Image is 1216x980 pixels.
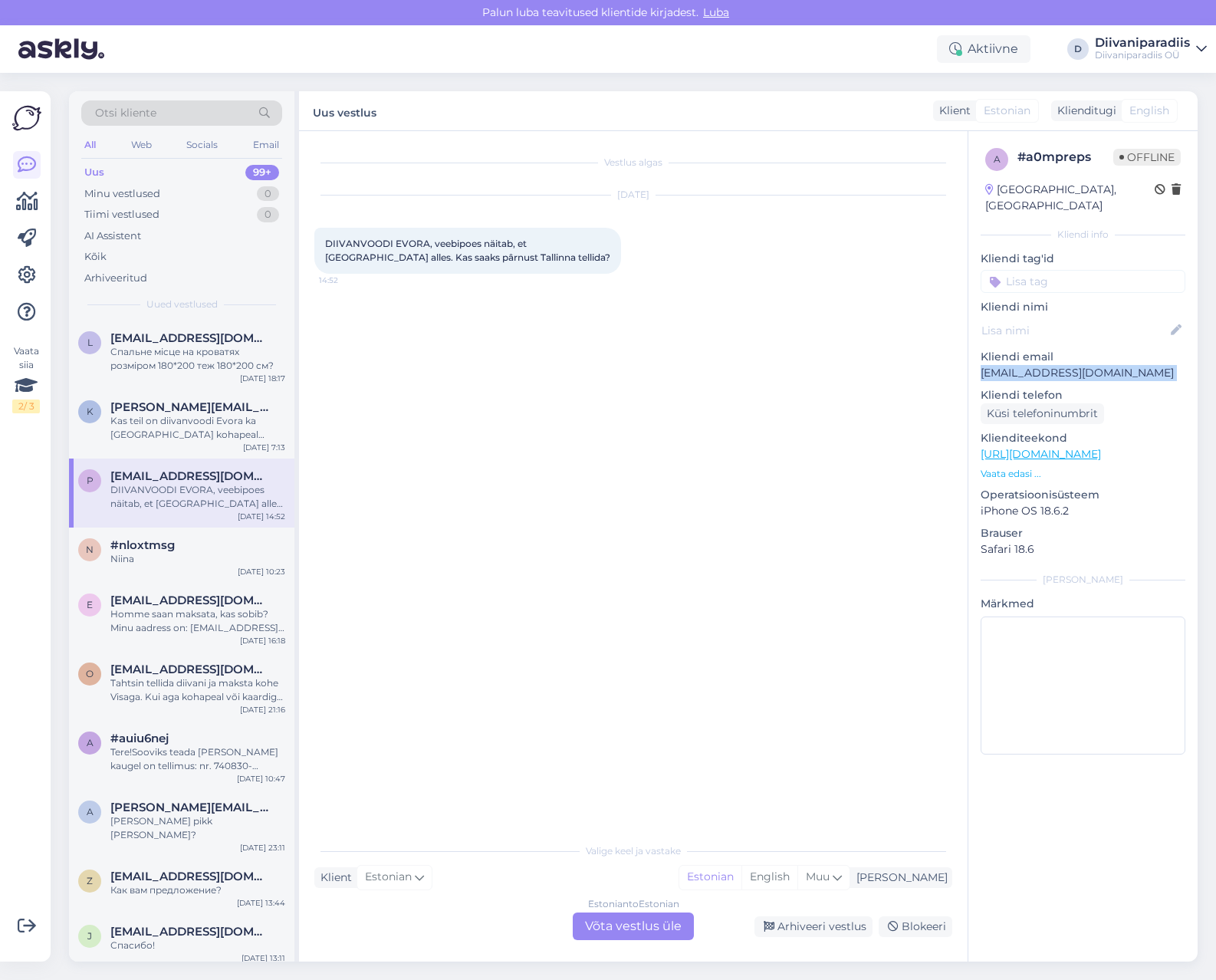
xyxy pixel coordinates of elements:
[110,607,285,635] div: Homme saan maksata, kas sobib? Minu aadress on: [EMAIL_ADDRESS][DOMAIN_NAME]
[679,866,741,889] div: Estonian
[12,400,40,413] div: 2 / 3
[240,842,285,853] div: [DATE] 23:11
[984,103,1030,119] span: Estonian
[1017,148,1113,166] div: # a0mpreps
[110,400,270,414] span: kati.malinovski@gmail.com
[86,668,94,679] span: o
[573,913,694,940] div: Võta vestlus üle
[110,594,270,607] span: erikaruban7@gmail.com
[87,875,93,886] span: z
[86,544,94,555] span: n
[257,207,279,222] div: 0
[981,299,1185,315] p: Kliendi nimi
[146,298,218,311] span: Uued vestlused
[237,897,285,909] div: [DATE] 13:44
[981,430,1185,446] p: Klienditeekond
[937,35,1030,63] div: Aktiivne
[981,251,1185,267] p: Kliendi tag'id
[981,403,1104,424] div: Küsi telefoninumbrit
[314,844,952,858] div: Valige keel ja vastake
[128,135,155,155] div: Web
[183,135,221,155] div: Socials
[110,552,285,566] div: Niina
[110,676,285,704] div: Tahtsin tellida diivani ja maksta kohe Visaga. Kui aga kohapeal või kaardiga maksevõimalusele vaj...
[250,135,282,155] div: Email
[240,704,285,715] div: [DATE] 21:16
[110,331,270,345] span: Lira.oleandr@gmail.com
[981,228,1185,242] div: Kliendi info
[933,103,971,119] div: Klient
[87,599,93,610] span: e
[242,952,285,964] div: [DATE] 13:11
[87,930,92,942] span: j
[110,483,285,511] div: DIIVANVOODI EVORA, veebipoes näitab, et [GEOGRAPHIC_DATA] alles. Kas saaks pârnust Tallinna tellida?
[12,104,41,133] img: Askly Logo
[240,373,285,384] div: [DATE] 18:17
[981,387,1185,403] p: Kliendi telefon
[110,814,285,842] div: [PERSON_NAME] pikk [PERSON_NAME]?
[110,925,270,939] span: juliaprigoda@mail.ru
[850,870,948,886] div: [PERSON_NAME]
[314,870,352,886] div: Klient
[314,156,952,169] div: Vestlus algas
[754,916,873,937] div: Arhiveeri vestlus
[314,188,952,202] div: [DATE]
[84,165,104,180] div: Uus
[698,5,734,19] span: Luba
[245,165,279,180] div: 99+
[981,467,1185,481] p: Vaata edasi ...
[985,182,1155,214] div: [GEOGRAPHIC_DATA], [GEOGRAPHIC_DATA]
[84,207,159,222] div: Tiimi vestlused
[319,275,376,286] span: 14:52
[87,406,94,417] span: k
[365,869,412,886] span: Estonian
[95,105,156,121] span: Otsi kliente
[981,573,1185,587] div: [PERSON_NAME]
[588,897,679,911] div: Estonian to Estonian
[981,365,1185,381] p: [EMAIL_ADDRESS][DOMAIN_NAME]
[741,866,797,889] div: English
[110,883,285,897] div: Как вам предложение?
[240,635,285,646] div: [DATE] 16:18
[81,135,99,155] div: All
[325,238,610,263] span: DIIVANVOODI EVORA, veebipoes näitab, et [GEOGRAPHIC_DATA] alles. Kas saaks pârnust Tallinna tellida?
[879,916,952,937] div: Blokeeri
[238,566,285,577] div: [DATE] 10:23
[84,249,107,265] div: Kõik
[994,153,1001,165] span: a
[87,806,94,817] span: A
[84,271,147,286] div: Arhiveeritud
[87,337,93,348] span: L
[110,345,285,373] div: Спальне місце на кроватях розміром 180*200 теж 180*200 см?
[110,870,270,883] span: zban@list.ru
[110,538,175,552] span: #nloxtmsg
[981,447,1101,461] a: [URL][DOMAIN_NAME]
[238,511,285,522] div: [DATE] 14:52
[981,503,1185,519] p: iPhone OS 18.6.2
[981,541,1185,557] p: Safari 18.6
[110,414,285,442] div: Kas teil on diivanvoodi Evora ka [GEOGRAPHIC_DATA] kohapeal vaatamiseks?
[237,773,285,784] div: [DATE] 10:47
[243,442,285,453] div: [DATE] 7:13
[257,186,279,202] div: 0
[110,745,285,773] div: Tere!Sooviks teada [PERSON_NAME] kaugel on tellimus: nr. 740830-25ONLW
[806,870,830,883] span: Muu
[1067,38,1089,60] div: D
[1095,37,1207,61] a: DiivaniparadiisDiivaniparadiis OÜ
[12,344,40,413] div: Vaata siia
[84,186,160,202] div: Minu vestlused
[981,487,1185,503] p: Operatsioonisüsteem
[981,349,1185,365] p: Kliendi email
[981,322,1168,339] input: Lisa nimi
[981,270,1185,293] input: Lisa tag
[1095,37,1190,49] div: Diivaniparadiis
[87,475,94,486] span: p
[110,469,270,483] span: pippilottaenok@mail.ee
[981,525,1185,541] p: Brauser
[1051,103,1116,119] div: Klienditugi
[110,939,285,952] div: Спасибо!
[981,596,1185,612] p: Märkmed
[87,737,94,748] span: a
[110,732,169,745] span: #auiu6nej
[110,663,270,676] span: olgapino78@hotmail.com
